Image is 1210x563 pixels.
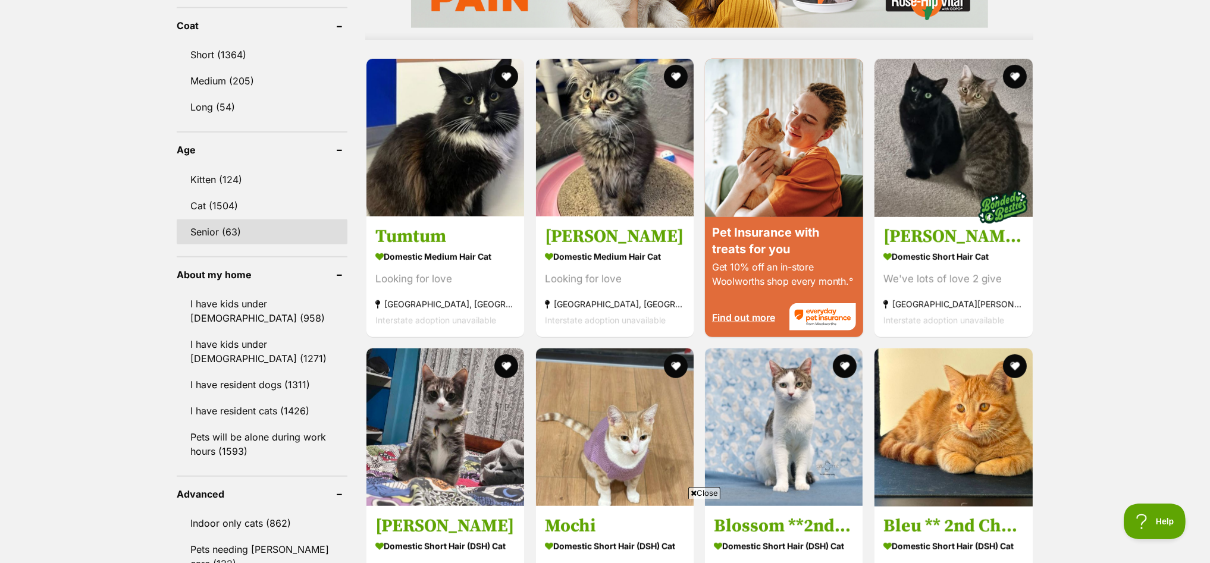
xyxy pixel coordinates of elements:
a: Cat (1504) [177,193,347,218]
h3: Bleu ** 2nd Chance Cat Rescue** [883,515,1024,537]
a: Medium (205) [177,68,347,93]
strong: Domestic Medium Hair Cat [545,248,685,265]
button: favourite [664,65,688,89]
button: favourite [495,65,519,89]
span: Interstate adoption unavailable [883,315,1004,325]
img: Bleu ** 2nd Chance Cat Rescue** - Domestic Short Hair (DSH) Cat [874,348,1033,507]
span: Comment [55,128,97,140]
span: Learn More [121,128,170,140]
strong: [GEOGRAPHIC_DATA][PERSON_NAME][GEOGRAPHIC_DATA] [883,296,1024,312]
button: favourite [664,354,688,378]
header: About my home [177,269,347,280]
iframe: Help Scout Beacon - Open [1124,504,1186,539]
strong: Domestic Short Hair Cat [883,248,1024,265]
a: Long (54) [177,95,347,119]
header: Advanced [177,489,347,499]
h3: Tumtum [375,225,515,248]
img: Lina - Domestic Medium Hair Cat [536,59,694,216]
strong: [GEOGRAPHIC_DATA], [GEOGRAPHIC_DATA] [375,296,515,312]
img: Mary - Domestic Short Hair (DSH) Cat [366,348,524,506]
a: Pets will be alone during work hours (1593) [177,424,347,464]
span: Close [688,487,720,499]
img: Blossom **2nd Chance Cat Rescue** - Domestic Short Hair (DSH) Cat [705,348,863,506]
span: Interstate adoption unavailable [375,315,496,325]
header: Age [177,144,347,155]
a: I have kids under [DEMOGRAPHIC_DATA] (958) [177,291,347,331]
span: Like [18,128,37,140]
img: Mochi - Domestic Short Hair (DSH) Cat [536,348,694,506]
h3: [PERSON_NAME] [545,225,685,248]
button: favourite [495,354,519,378]
a: I have resident cats (1426) [177,398,347,423]
strong: [GEOGRAPHIC_DATA], [GEOGRAPHIC_DATA] [545,296,685,312]
img: like.png [7,106,18,117]
img: Tumtum - Domestic Medium Hair Cat [366,59,524,216]
a: [PERSON_NAME] Domestic Medium Hair Cat Looking for love [GEOGRAPHIC_DATA], [GEOGRAPHIC_DATA] Inte... [536,216,694,337]
span: 2.4k [37,108,57,119]
span: 148 Comments [90,108,175,119]
strong: Domestic Medium Hair Cat [375,248,515,265]
iframe: Advertisement [316,504,894,557]
button: favourite [1002,354,1026,378]
a: Senior (63) [177,219,347,244]
a: Kitten (124) [177,167,347,192]
button: favourite [1002,65,1026,89]
a: I have resident dogs (1311) [177,372,347,397]
div: Looking for love [545,271,685,287]
a: Short (1364) [177,42,347,67]
div: Looking for love [375,271,515,287]
h3: [PERSON_NAME] & [PERSON_NAME] [883,225,1024,248]
img: Sara & Marley - Domestic Short Hair Cat [874,59,1033,217]
div: × [1,1,15,17]
span: Interstate adoption unavailable [545,315,666,325]
div: We've lots of love 2 give [883,271,1024,287]
a: Tumtum Domestic Medium Hair Cat Looking for love [GEOGRAPHIC_DATA], [GEOGRAPHIC_DATA] Interstate ... [366,216,524,337]
a: Indoor only cats (862) [177,511,347,536]
a: I have kids under [DEMOGRAPHIC_DATA] (1271) [177,332,347,371]
button: favourite [833,354,857,378]
img: wow.png [17,106,27,117]
img: love.png [26,106,37,117]
img: bonded besties [973,177,1032,237]
header: Coat [177,20,347,31]
a: [PERSON_NAME] & [PERSON_NAME] Domestic Short Hair Cat We've lots of love 2 give [GEOGRAPHIC_DATA]... [874,216,1033,337]
strong: Domestic Short Hair (DSH) Cat [883,537,1024,555]
a: 2.4k 148 Comments Like Comment Learn More [4,101,176,148]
